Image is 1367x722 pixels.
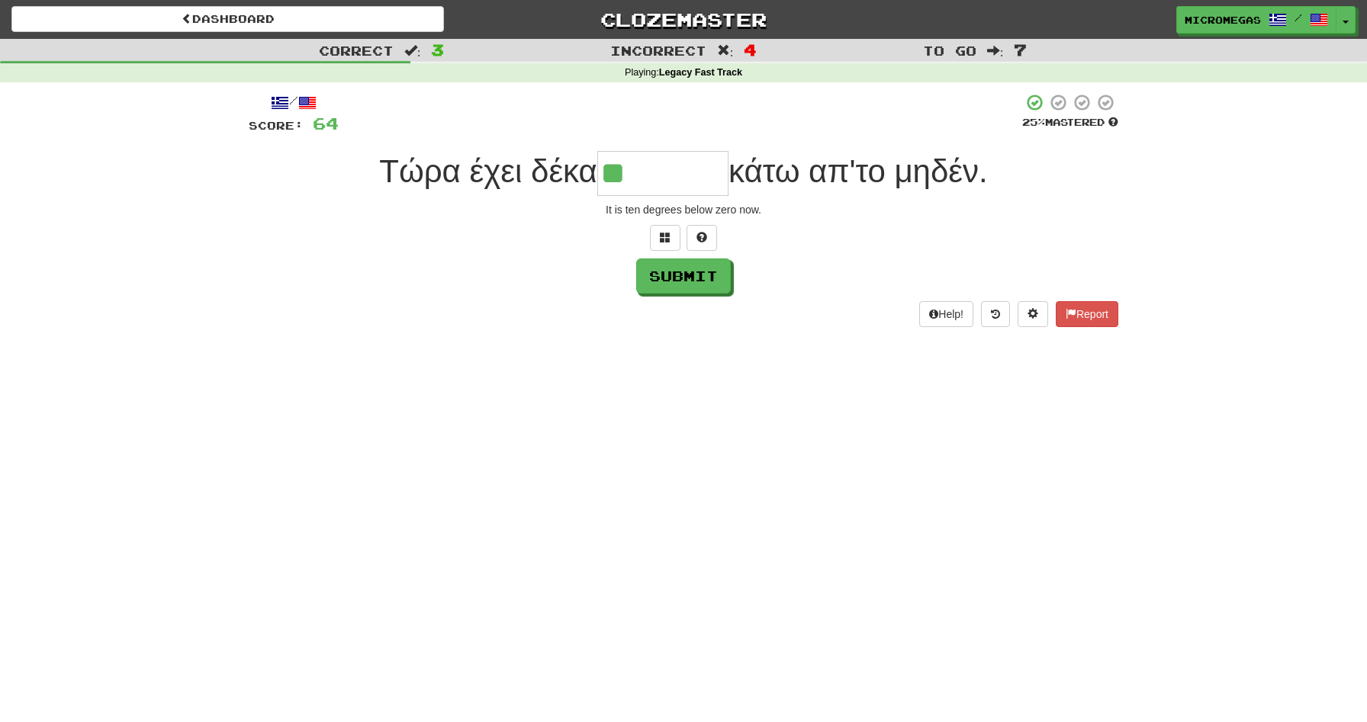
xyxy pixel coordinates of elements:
span: microMEGAS [1185,13,1261,27]
span: 25 % [1022,116,1045,128]
span: Correct [319,43,394,58]
button: Single letter hint - you only get 1 per sentence and score half the points! alt+h [687,225,717,251]
span: Incorrect [610,43,706,58]
span: / [1295,12,1302,23]
button: Switch sentence to multiple choice alt+p [650,225,680,251]
span: Score: [249,119,304,132]
span: : [987,44,1004,57]
button: Submit [636,258,731,294]
div: / [249,93,339,112]
span: 4 [744,40,757,59]
div: Mastered [1022,116,1118,130]
span: To go [923,43,976,58]
a: Clozemaster [467,6,899,33]
a: microMEGAS / [1176,6,1336,34]
a: Dashboard [11,6,444,32]
div: It is ten degrees below zero now. [249,202,1118,217]
span: 3 [431,40,444,59]
span: 7 [1014,40,1027,59]
span: : [404,44,421,57]
span: Τώρα έχει δέκα [379,153,597,189]
span: : [717,44,734,57]
strong: Legacy Fast Track [659,67,742,78]
button: Report [1056,301,1118,327]
span: 64 [313,114,339,133]
button: Round history (alt+y) [981,301,1010,327]
span: κάτω απ'το μηδέν. [729,153,988,189]
button: Help! [919,301,973,327]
